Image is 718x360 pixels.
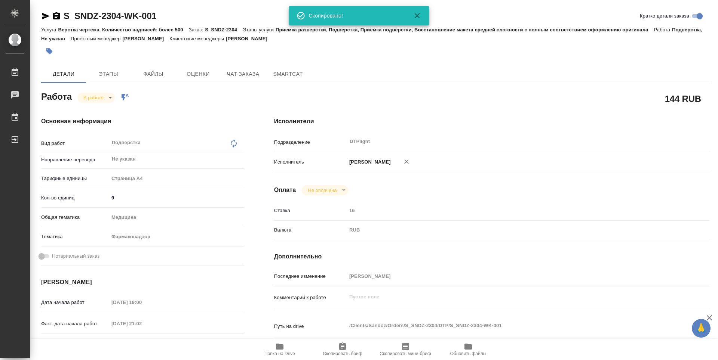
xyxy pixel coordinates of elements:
span: Скопировать бриф [323,351,362,356]
button: 🙏 [692,319,711,338]
span: Скопировать мини-бриф [380,351,431,356]
span: Детали [46,69,82,79]
input: Пустое поле [347,271,673,282]
input: Пустое поле [347,205,673,216]
p: Комментарий к работе [274,294,347,301]
div: В работе [77,93,115,103]
p: Верстка чертежа. Количество надписей: более 500 [58,27,188,32]
button: Закрыть [408,11,426,20]
span: Файлы [135,69,171,79]
p: Работа [654,27,672,32]
button: Не оплачена [306,187,339,193]
button: Скопировать ссылку для ЯМессенджера [41,12,50,21]
h2: Работа [41,89,72,103]
div: Скопировано! [309,12,402,19]
div: Медицина [109,211,244,224]
button: Обновить файлы [437,339,500,360]
h4: Исполнители [274,117,710,126]
p: Ставка [274,207,347,214]
h4: Оплата [274,186,296,195]
div: RUB [347,224,673,236]
p: Этапы услуги [243,27,276,32]
p: Тематика [41,233,109,240]
p: Кол-во единиц [41,194,109,202]
span: Этапы [90,69,126,79]
button: Скопировать мини-бриф [374,339,437,360]
p: Факт. дата начала работ [41,320,109,328]
h4: Основная информация [41,117,244,126]
h4: Дополнительно [274,252,710,261]
p: Исполнитель [274,158,347,166]
p: Путь на drive [274,323,347,330]
p: Тарифные единицы [41,175,109,182]
p: Общая тематика [41,214,109,221]
button: Скопировать ссылку [52,12,61,21]
input: ✎ Введи что-нибудь [109,192,244,203]
p: [PERSON_NAME] [226,36,273,41]
button: Скопировать бриф [311,339,374,360]
p: Приемка разверстки, Подверстка, Приемка подверстки, Восстановление макета средней сложности с пол... [276,27,654,32]
p: Заказ: [189,27,205,32]
span: Оценки [180,69,216,79]
input: Пустое поле [109,318,174,329]
p: Вид работ [41,140,109,147]
span: SmartCat [270,69,306,79]
input: Пустое поле [109,338,174,348]
p: Подразделение [274,139,347,146]
p: Клиентские менеджеры [169,36,226,41]
p: Последнее изменение [274,273,347,280]
span: Папка на Drive [264,351,295,356]
textarea: /Clients/Sandoz/Orders/S_SNDZ-2304/DTP/S_SNDZ-2304-WK-001 [347,319,673,332]
div: Фармаконадзор [109,230,244,243]
p: Проектный менеджер [71,36,122,41]
span: Кратко детали заказа [640,12,689,20]
button: В работе [81,94,106,101]
span: Чат заказа [225,69,261,79]
a: S_SNDZ-2304-WK-001 [64,11,156,21]
input: Пустое поле [109,297,174,308]
h4: [PERSON_NAME] [41,278,244,287]
p: [PERSON_NAME] [122,36,169,41]
p: Услуга [41,27,58,32]
button: Удалить исполнителя [398,153,415,170]
span: Нотариальный заказ [52,252,99,260]
p: Дата начала работ [41,299,109,306]
span: 🙏 [695,320,708,336]
div: Страница А4 [109,172,244,185]
p: S_SNDZ-2304 [205,27,243,32]
p: Валюта [274,226,347,234]
div: В работе [302,185,348,195]
span: Обновить файлы [450,351,487,356]
button: Папка на Drive [248,339,311,360]
p: [PERSON_NAME] [347,158,391,166]
button: Добавить тэг [41,43,58,59]
h2: 144 RUB [665,92,701,105]
p: Направление перевода [41,156,109,164]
